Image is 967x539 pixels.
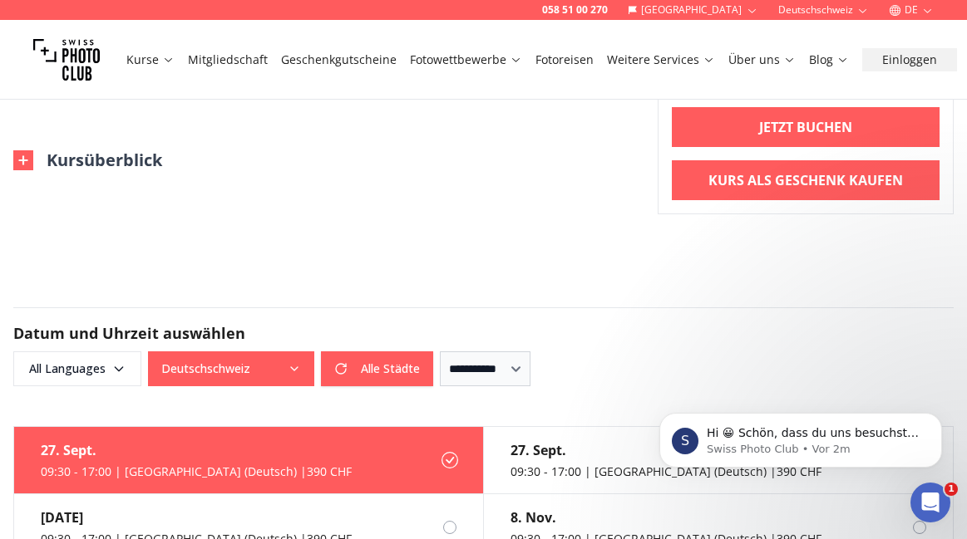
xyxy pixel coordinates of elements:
a: Geschenkgutscheine [281,51,397,68]
iframe: Intercom notifications Nachricht [634,378,967,494]
div: 27. Sept. [41,440,352,460]
a: Mitgliedschaft [188,51,268,68]
a: Jetzt buchen [672,107,940,147]
img: Outline Close [13,150,33,170]
button: Mitgliedschaft [181,48,274,71]
button: Fotoreisen [529,48,600,71]
span: All Languages [16,354,139,384]
span: 1 [945,483,958,496]
button: Über uns [722,48,802,71]
a: Weitere Services [607,51,715,68]
button: Blog [802,48,856,71]
button: All Languages [13,351,141,386]
button: Einloggen [862,48,957,71]
b: Kurs als Geschenk kaufen [708,170,903,190]
button: Fotowettbewerbe [403,48,529,71]
button: Kurse [120,48,181,71]
b: Jetzt buchen [759,117,852,137]
img: Swiss photo club [33,27,100,93]
a: Über uns [728,51,796,68]
button: Alle Städte [321,351,433,386]
a: 058 51 00 270 [542,3,608,17]
button: Weitere Services [600,48,722,71]
a: Fotoreisen [535,51,594,68]
div: 8. Nov. [511,507,821,527]
a: Kurse [126,51,175,68]
a: Kurs als Geschenk kaufen [672,160,940,200]
div: 09:30 - 17:00 | [GEOGRAPHIC_DATA] (Deutsch) | 390 CHF [41,463,352,480]
div: 09:30 - 17:00 | [GEOGRAPHIC_DATA] (Deutsch) | 390 CHF [511,463,821,480]
h2: Datum und Uhrzeit auswählen [13,321,954,345]
button: Geschenkgutscheine [274,48,403,71]
button: Deutschschweiz [148,351,314,386]
button: Kursüberblick [13,149,162,172]
div: 27. Sept. [511,440,821,460]
a: Fotowettbewerbe [410,51,522,68]
iframe: Intercom live chat [910,483,950,522]
div: [DATE] [41,507,352,527]
a: Blog [809,51,849,68]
